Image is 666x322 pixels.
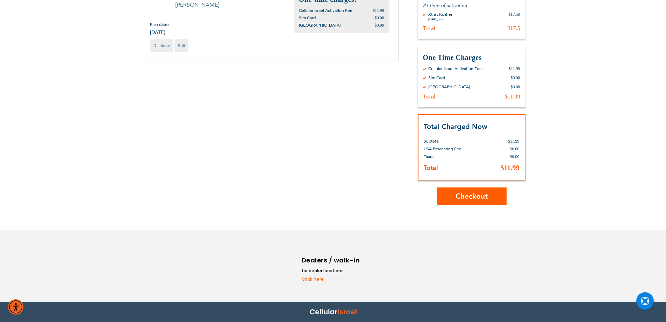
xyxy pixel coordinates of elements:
[428,84,470,90] div: [GEOGRAPHIC_DATA]
[150,29,169,36] span: [DATE]
[510,154,520,159] span: $0.00
[424,153,488,160] th: Taxes
[302,276,361,282] a: Click here
[424,132,488,145] th: Subtotal
[511,75,520,81] div: $0.00
[424,122,487,131] strong: Total Charged Now
[423,93,435,100] div: Total
[428,17,452,21] div: [DATE] - -
[510,146,520,151] span: $0.00
[423,2,520,9] p: At time of activation
[8,299,23,315] div: Accessibility Menu
[509,12,520,21] div: $17.50
[428,75,445,81] div: Sim Card
[424,146,461,152] span: USA Processing Fee
[299,15,316,21] span: Sim Card
[174,39,188,52] a: Edit
[423,25,435,32] div: Total
[375,23,384,28] span: $0.00
[437,187,507,205] button: Checkout
[501,164,520,172] span: $11.99
[508,139,520,144] span: $11.99
[153,43,170,48] span: Duplicate
[509,66,520,71] div: $11.99
[302,267,361,274] li: for dealer locations
[150,39,173,52] a: Duplicate
[299,22,341,28] span: [GEOGRAPHIC_DATA]
[508,25,520,32] div: $17.5
[299,8,352,13] span: Cellular Israel Activation Fee
[150,22,169,27] span: Plan dates
[505,93,520,100] div: $11.99
[302,255,361,266] h6: Dealers / walk-in
[423,53,520,62] h3: One Time Charges
[428,12,452,17] div: Xtra : Kosher
[178,43,185,48] span: Edit
[375,15,384,20] span: $0.00
[511,84,520,90] div: $0.00
[428,66,482,71] div: Cellular Israel Activation Fee
[456,191,488,201] span: Checkout
[424,164,438,172] strong: Total
[373,8,384,13] span: $11.99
